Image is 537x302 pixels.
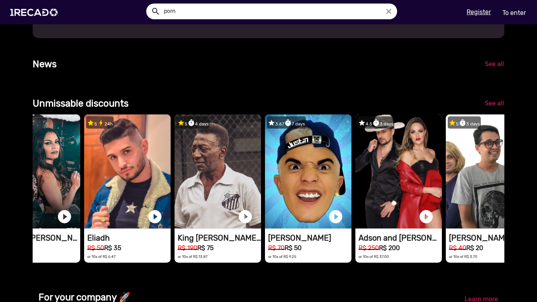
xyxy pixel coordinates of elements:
[502,9,526,17] font: To enter
[87,233,110,243] font: Eliadh
[328,209,344,225] font: play_circle_filled
[384,7,393,16] i: close
[379,244,400,252] font: R$ 200
[449,244,466,252] font: R$ 40
[87,244,104,252] font: R$ 50
[268,233,331,243] font: [PERSON_NAME]
[285,244,302,252] font: R$ 50
[158,4,397,19] input: To look for...
[33,98,129,109] font: Unmissable discounts
[359,244,379,252] font: R$ 250
[359,254,389,259] font: or 10x of R$ 37.00
[485,99,504,107] font: See all
[449,254,477,259] font: or 10x of R$ 3.70
[178,244,197,252] font: R$ 190
[359,233,462,243] font: Adson and [PERSON_NAME]
[148,4,162,18] button: Example home icon
[466,244,483,252] font: R$ 20
[485,60,504,68] font: See all
[268,244,285,252] font: R$ 70
[178,233,304,243] font: King [PERSON_NAME]'s Look-Alike
[268,254,296,259] font: or 10x of R$ 9.25
[151,7,160,16] mat-icon: Example home icon
[178,254,208,259] font: or 10x of R$ 13.87
[449,233,512,243] font: [PERSON_NAME]
[418,209,434,225] font: play_circle_filled
[104,244,121,252] font: R$ 35
[147,209,163,225] font: play_circle_filled
[197,244,213,252] font: R$ 75
[237,209,253,225] font: play_circle_filled
[33,59,57,70] font: News
[87,254,116,259] font: or 10x of R$ 6.47
[467,8,491,16] font: Register
[57,209,72,225] font: play_circle_filled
